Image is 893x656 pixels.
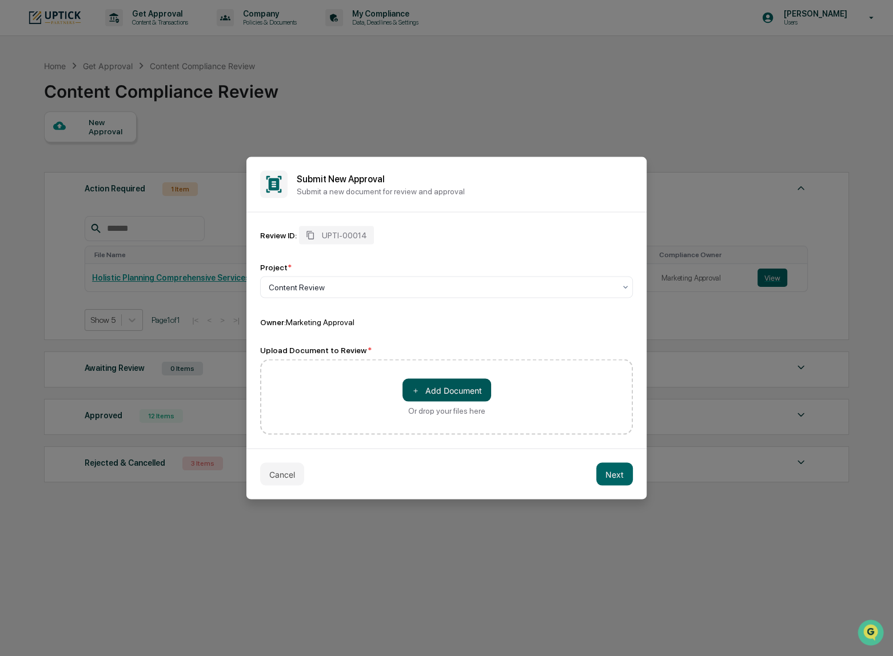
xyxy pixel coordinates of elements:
[322,231,367,240] span: UPTI-00014
[260,263,292,272] div: Project
[412,385,420,395] span: ＋
[194,91,208,105] button: Start new chat
[297,186,633,195] p: Submit a new document for review and approval
[11,167,21,176] div: 🔎
[7,161,77,182] a: 🔎Data Lookup
[596,463,633,486] button: Next
[94,144,142,155] span: Attestations
[402,379,491,402] button: Or drop your files here
[856,618,887,649] iframe: Open customer support
[23,144,74,155] span: Preclearance
[260,231,297,240] div: Review ID:
[11,145,21,154] div: 🖐️
[260,318,286,327] span: Owner:
[11,87,32,108] img: 1746055101610-c473b297-6a78-478c-a979-82029cc54cd1
[260,346,633,355] div: Upload Document to Review
[11,24,208,42] p: How can we help?
[114,194,138,202] span: Pylon
[23,166,72,177] span: Data Lookup
[286,318,354,327] span: Marketing Approval
[260,463,304,486] button: Cancel
[81,193,138,202] a: Powered byPylon
[408,406,485,415] div: Or drop your files here
[39,99,145,108] div: We're available if you need us!
[83,145,92,154] div: 🗄️
[7,139,78,160] a: 🖐️Preclearance
[39,87,188,99] div: Start new chat
[78,139,146,160] a: 🗄️Attestations
[297,173,633,184] h2: Submit New Approval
